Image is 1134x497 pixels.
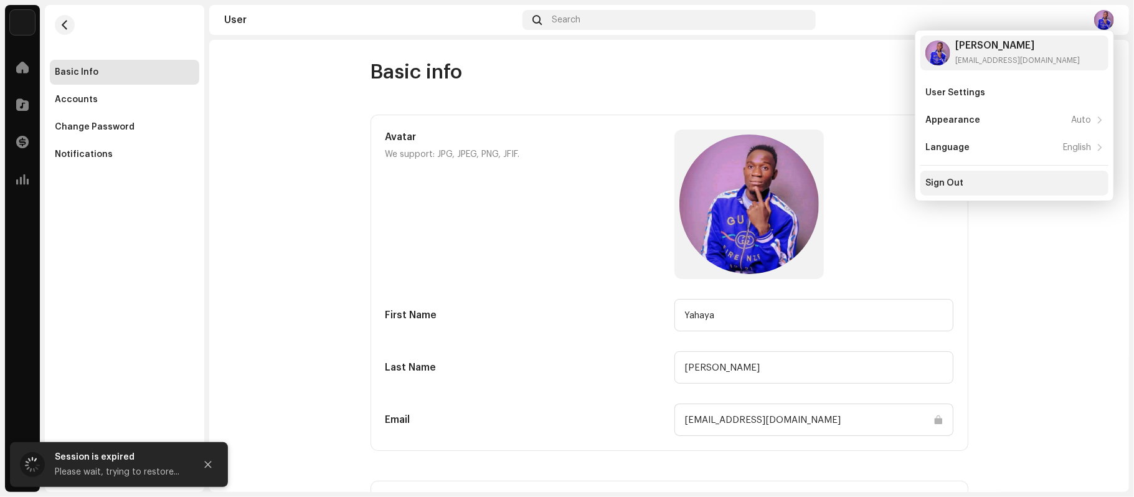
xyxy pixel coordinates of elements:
[10,10,35,35] img: 1c16f3de-5afb-4452-805d-3f3454e20b1b
[385,412,664,427] h5: Email
[920,135,1108,160] re-m-nav-item: Language
[674,299,953,331] input: First name
[385,308,664,323] h5: First Name
[55,67,98,77] div: Basic Info
[920,80,1108,105] re-m-nav-item: User Settings
[55,95,98,105] div: Accounts
[1094,10,1114,30] img: c071aca6-f703-4f8e-90a4-be6a9cf63e3d
[55,122,135,132] div: Change Password
[55,149,113,159] div: Notifications
[1063,143,1091,153] div: English
[50,60,199,85] re-m-nav-item: Basic Info
[50,87,199,112] re-m-nav-item: Accounts
[55,465,186,480] div: Please wait, trying to restore...
[925,178,963,188] div: Sign Out
[552,15,580,25] span: Search
[955,55,1080,65] div: [EMAIL_ADDRESS][DOMAIN_NAME]
[920,171,1108,196] re-m-nav-item: Sign Out
[674,351,953,384] input: Last name
[674,404,953,436] input: Email
[385,147,664,162] p: We support: JPG, JPEG, PNG, JFIF.
[925,143,970,153] div: Language
[50,115,199,140] re-m-nav-item: Change Password
[925,88,985,98] div: User Settings
[371,60,463,85] span: Basic info
[1071,115,1091,125] div: Auto
[55,450,186,465] div: Session is expired
[50,142,199,167] re-m-nav-item: Notifications
[196,452,220,477] button: Close
[925,40,950,65] img: c071aca6-f703-4f8e-90a4-be6a9cf63e3d
[925,115,980,125] div: Appearance
[224,15,517,25] div: User
[920,108,1108,133] re-m-nav-item: Appearance
[385,130,664,144] h5: Avatar
[385,360,664,375] h5: Last Name
[955,40,1080,50] div: [PERSON_NAME]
